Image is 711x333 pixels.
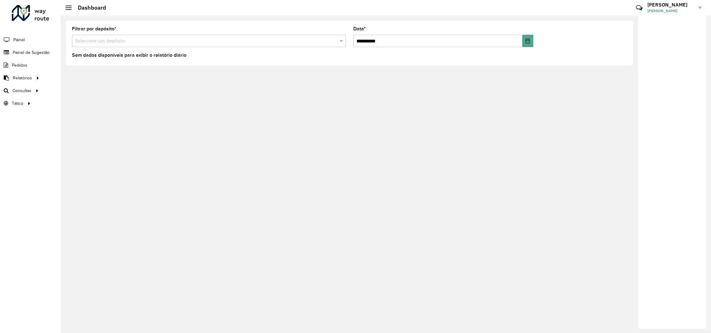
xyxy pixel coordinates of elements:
[72,4,106,11] h2: Dashboard
[12,87,31,94] span: Consultas
[72,51,186,59] label: Sem dados disponíveis para exibir o relatório diário
[12,62,27,69] span: Pedidos
[647,8,694,14] span: [PERSON_NAME]
[353,25,366,33] label: Data
[12,100,23,107] span: Tático
[522,35,533,47] button: Choose Date
[13,37,25,43] span: Painel
[13,75,32,81] span: Relatórios
[13,49,50,56] span: Painel de Sugestão
[633,1,646,15] a: Contato Rápido
[72,25,116,33] label: Filtrar por depósito
[647,2,694,8] h3: [PERSON_NAME]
